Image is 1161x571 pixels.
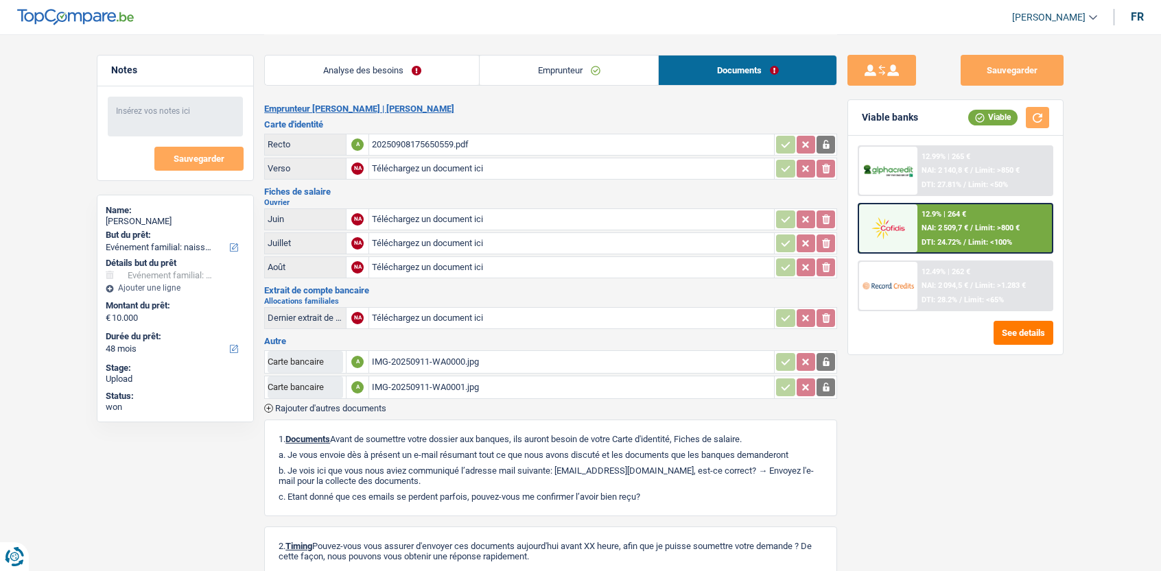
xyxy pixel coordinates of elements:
[279,434,823,444] p: 1. Avant de soumettre votre dossier aux banques, ils auront besoin de votre Carte d'identité, Fic...
[351,312,364,324] div: NA
[970,281,973,290] span: /
[863,163,913,179] img: AlphaCredit
[922,166,968,175] span: NAI: 2 140,8 €
[351,237,364,250] div: NA
[275,404,386,413] span: Rajouter d'autres documents
[265,56,479,85] a: Analyse des besoins
[106,402,245,413] div: won
[351,138,364,151] div: A
[922,295,957,304] span: DTI: 28.2%
[279,491,823,502] p: c. Etant donné que ces emails se perdent parfois, pouvez-vous me confirmer l’avoir bien reçu?
[480,56,658,85] a: Emprunteur
[264,297,837,305] h2: Allocations familiales
[372,134,771,155] div: 20250908175650559.pdf
[922,238,961,247] span: DTI: 24.72%
[975,166,1020,175] span: Limit: >850 €
[268,262,343,272] div: Août
[174,154,224,163] span: Sauvegarder
[351,213,364,226] div: NA
[372,377,771,398] div: IMG-20250911-WA0001.jpg
[351,261,364,274] div: NA
[279,450,823,460] p: a. Je vous envoie dès à présent un e-mail résumant tout ce que nous avons discuté et les doc...
[968,238,1012,247] span: Limit: <100%
[968,180,1008,189] span: Limit: <50%
[264,104,837,114] h2: Emprunteur [PERSON_NAME] | [PERSON_NAME]
[922,210,966,219] div: 12.9% | 264 €
[659,56,836,85] a: Documents
[975,223,1020,232] span: Limit: >800 €
[922,281,968,290] span: NAI: 2 094,5 €
[961,55,1064,86] button: Sauvegarder
[862,112,918,123] div: Viable banks
[106,391,245,402] div: Status:
[922,152,970,161] div: 12.99% | 265 €
[970,166,973,175] span: /
[922,223,968,232] span: NAI: 2 509,7 €
[106,258,245,269] div: Détails but du prêt
[106,331,242,342] label: Durée du prêt:
[279,465,823,486] p: b. Je vois ici que vous nous aviez communiqué l’adresse mail suivante: [EMAIL_ADDRESS][DOMAIN_NA...
[351,356,364,368] div: A
[106,205,245,216] div: Name:
[279,541,823,561] p: 2. Pouvez-vous vous assurer d'envoyer ces documents aujourd'hui avant XX heure, afin que je puiss...
[106,230,242,241] label: But du prêt:
[264,199,837,206] h2: Ouvrier
[285,541,312,551] span: Timing
[106,374,245,385] div: Upload
[268,163,343,173] div: Verso
[106,363,245,374] div: Stage:
[372,352,771,372] div: IMG-20250911-WA0000.jpg
[264,120,837,129] h3: Carte d'identité
[106,300,242,311] label: Montant du prêt:
[1131,10,1144,23] div: fr
[975,281,1026,290] span: Limit: >1.283 €
[922,180,961,189] span: DTI: 27.81%
[968,110,1018,125] div: Viable
[1001,6,1097,29] a: [PERSON_NAME]
[863,215,913,241] img: Cofidis
[922,267,970,276] div: 12.49% | 262 €
[17,9,134,25] img: TopCompare Logo
[264,187,837,196] h3: Fiches de salaire
[285,434,330,444] span: Documents
[154,147,244,171] button: Sauvegarder
[106,216,245,227] div: [PERSON_NAME]
[268,238,343,248] div: Juillet
[1012,12,1086,23] span: [PERSON_NAME]
[264,337,837,345] h3: Autre
[351,381,364,393] div: A
[106,283,245,293] div: Ajouter une ligne
[111,64,239,76] h5: Notes
[264,404,386,413] button: Rajouter d'autres documents
[106,313,110,324] span: €
[268,139,343,149] div: Recto
[963,180,966,189] span: /
[963,238,966,247] span: /
[268,313,343,323] div: Dernier extrait de compte pour vos allocations familiales
[268,214,343,224] div: Juin
[351,162,364,175] div: NA
[264,286,837,295] h3: Extrait de compte bancaire
[959,295,962,304] span: /
[994,321,1053,345] button: See details
[964,295,1004,304] span: Limit: <65%
[970,223,973,232] span: /
[863,273,913,298] img: Record Credits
